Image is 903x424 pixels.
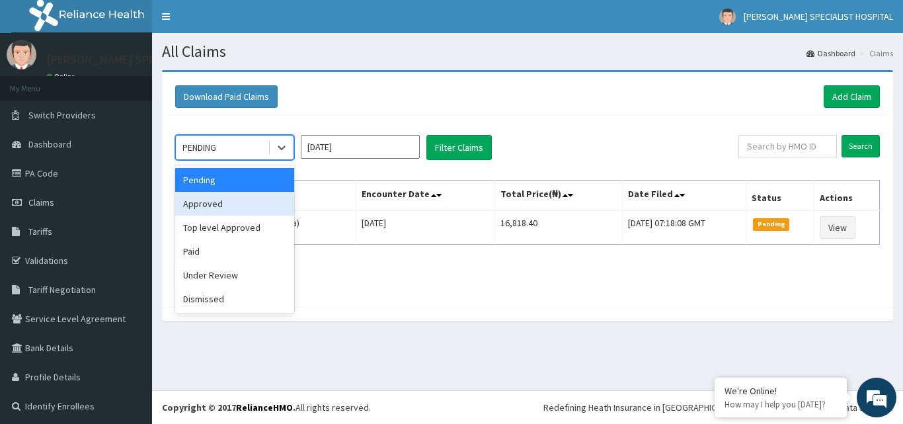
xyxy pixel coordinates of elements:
[746,181,814,211] th: Status
[356,210,494,245] td: [DATE]
[28,196,54,208] span: Claims
[28,226,52,237] span: Tariffs
[719,9,736,25] img: User Image
[28,284,96,296] span: Tariff Negotiation
[46,72,78,81] a: Online
[738,135,837,157] input: Search by HMO ID
[857,48,893,59] li: Claims
[623,181,746,211] th: Date Filed
[494,210,623,245] td: 16,818.40
[175,287,294,311] div: Dismissed
[175,168,294,192] div: Pending
[182,141,216,154] div: PENDING
[753,218,789,230] span: Pending
[236,402,293,413] a: RelianceHMO
[725,399,837,410] p: How may I help you today?
[175,85,278,108] button: Download Paid Claims
[814,181,879,211] th: Actions
[46,54,249,65] p: [PERSON_NAME] SPECIALIST HOSPITAL
[7,40,36,69] img: User Image
[842,135,880,157] input: Search
[152,390,903,424] footer: All rights reserved.
[824,85,880,108] a: Add Claim
[175,239,294,263] div: Paid
[28,138,71,150] span: Dashboard
[175,263,294,287] div: Under Review
[28,109,96,121] span: Switch Providers
[543,401,893,414] div: Redefining Heath Insurance in [GEOGRAPHIC_DATA] using Telemedicine and Data Science!
[162,43,893,60] h1: All Claims
[623,210,746,245] td: [DATE] 07:18:08 GMT
[494,181,623,211] th: Total Price(₦)
[356,181,494,211] th: Encounter Date
[820,216,855,239] a: View
[175,216,294,239] div: Top level Approved
[301,135,420,159] input: Select Month and Year
[175,192,294,216] div: Approved
[744,11,893,22] span: [PERSON_NAME] SPECIALIST HOSPITAL
[162,402,295,413] strong: Copyright © 2017 .
[725,385,837,397] div: We're Online!
[806,48,855,59] a: Dashboard
[426,135,492,160] button: Filter Claims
